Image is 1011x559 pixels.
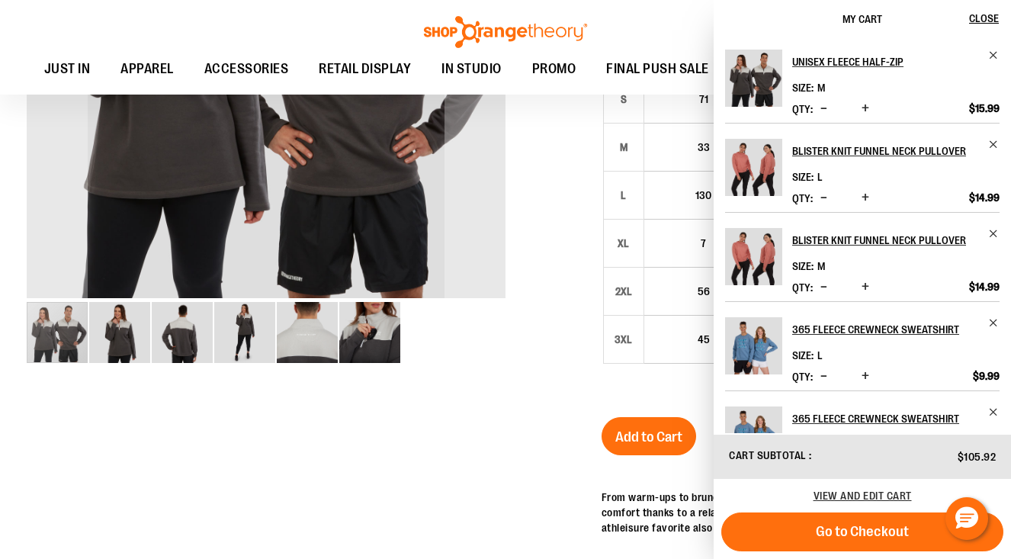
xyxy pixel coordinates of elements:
button: Increase product quantity [858,280,873,295]
span: $105.92 [958,451,997,463]
label: Qty [792,281,813,294]
dt: Size [792,82,814,94]
a: Blister Knit Funnel Neck Pullover [792,139,1000,163]
div: XL [612,232,635,255]
button: Increase product quantity [858,191,873,206]
a: Unisex Fleece Half-Zip [725,50,782,117]
span: RETAIL DISPLAY [319,52,411,86]
dt: Size [792,260,814,272]
li: Product [725,390,1000,480]
span: 130 [695,189,711,201]
a: Remove item [988,50,1000,61]
span: Close [969,12,999,24]
a: 365 Fleece Crewneck Sweatshirt [792,317,1000,342]
a: View and edit cart [814,490,912,502]
a: 365 Fleece Crewneck Sweatshirt [725,406,782,474]
span: Cart Subtotal [729,449,807,461]
div: 3XL [612,328,635,351]
h2: Unisex Fleece Half-Zip [792,50,979,74]
a: IN STUDIO [426,52,517,87]
div: 2XL [612,280,635,303]
img: Alternate image #1 for 1540545 [89,302,150,363]
div: image 4 of 6 [214,300,277,365]
span: 71 [699,93,708,105]
a: JUST IN [29,52,106,87]
img: 365 Fleece Crewneck Sweatshirt [725,317,782,374]
div: image 6 of 6 [339,300,400,365]
span: 45 [698,333,710,345]
button: Hello, have a question? Let’s chat. [945,497,988,540]
button: Add to Cart [602,417,696,455]
a: APPAREL [105,52,189,86]
button: Decrease product quantity [817,369,831,384]
button: Decrease product quantity [817,191,831,206]
a: RETAIL DISPLAY [303,52,426,87]
img: Blister Knit Funnel Neck Pullover [725,139,782,196]
a: ACCESSORIES [189,52,304,87]
span: APPAREL [120,52,174,86]
a: Blister Knit Funnel Neck Pullover [725,228,782,295]
button: Go to Checkout [721,512,1003,551]
div: From warm-ups to brunch meetups, this half-zip hits the mark for warmth and comfort thanks to a r... [602,490,984,535]
a: Blister Knit Funnel Neck Pullover [792,228,1000,252]
span: $9.99 [973,369,1000,383]
button: Increase product quantity [858,101,873,117]
img: 365 Fleece Crewneck Sweatshirt [725,406,782,464]
div: image 1 of 6 [27,300,89,365]
span: M [817,260,825,272]
span: IN STUDIO [441,52,502,86]
span: PROMO [532,52,576,86]
li: Product [725,50,1000,123]
span: M [817,82,825,94]
img: Alternate image #4 for 1540545 [277,302,338,363]
label: Qty [792,371,813,383]
a: FINAL PUSH SALE [591,52,724,87]
div: M [612,136,635,159]
span: My Cart [842,13,882,25]
img: Alternate image #5 for 1540545 [339,302,400,363]
img: Unisex Fleece Half-Zip [725,50,782,107]
a: Remove item [988,317,1000,329]
h2: Blister Knit Funnel Neck Pullover [792,228,979,252]
span: $14.99 [969,280,1000,294]
div: L [612,184,635,207]
a: 365 Fleece Crewneck Sweatshirt [725,317,782,384]
a: 365 Fleece Crewneck Sweatshirt [792,406,1000,431]
span: JUST IN [44,52,91,86]
div: image 5 of 6 [277,300,339,365]
div: S [612,88,635,111]
img: Alternate image #2 for 1540545 [152,302,213,363]
label: Qty [792,192,813,204]
button: Decrease product quantity [817,280,831,295]
dt: Size [792,349,814,361]
li: Product [725,212,1000,301]
label: Qty [792,103,813,115]
a: Remove item [988,139,1000,150]
li: Product [725,123,1000,212]
img: Shop Orangetheory [422,16,589,48]
a: Remove item [988,228,1000,239]
span: FINAL PUSH SALE [606,52,709,86]
span: L [817,171,823,183]
a: Blister Knit Funnel Neck Pullover [725,139,782,206]
div: image 2 of 6 [89,300,152,365]
h2: 365 Fleece Crewneck Sweatshirt [792,317,979,342]
div: image 3 of 6 [152,300,214,365]
span: Add to Cart [615,429,682,445]
a: PROMO [517,52,592,87]
span: $15.99 [969,101,1000,115]
span: 56 [698,285,710,297]
span: Go to Checkout [816,523,909,540]
span: ACCESSORIES [204,52,289,86]
span: $14.99 [969,191,1000,204]
h2: 365 Fleece Crewneck Sweatshirt [792,406,979,431]
button: Increase product quantity [858,369,873,384]
dt: Size [792,171,814,183]
img: Blister Knit Funnel Neck Pullover [725,228,782,285]
img: Alternate image #3 for 1540545 [214,302,275,363]
span: 7 [701,237,706,249]
span: L [817,349,823,361]
button: Decrease product quantity [817,101,831,117]
a: Unisex Fleece Half-Zip [792,50,1000,74]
